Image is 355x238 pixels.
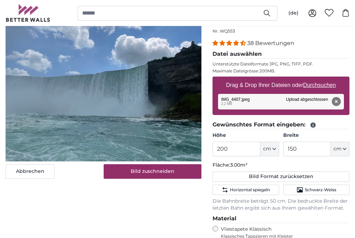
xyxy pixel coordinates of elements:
button: Bild zuschneiden [104,164,202,179]
button: Horizontal spiegeln [213,185,279,195]
label: Höhe [213,132,279,139]
span: Horizontal spiegeln [230,187,270,193]
span: Schwarz-Weiss [305,187,336,193]
button: Bild Format zurücksetzen [213,171,349,182]
span: Nr. WQ553 [213,28,235,34]
legend: Gewünschtes Format eingeben: [213,121,349,129]
span: 3.00m² [230,162,248,168]
span: cm [334,146,341,152]
p: Unterstützte Dateiformate JPG, PNG, TIFF, PDF. [213,61,349,67]
legend: Datei auswählen [213,50,349,59]
p: Maximale Dateigrösse 200MB. [213,68,349,74]
img: Betterwalls [6,4,51,22]
label: Drag & Drop Ihrer Dateien oder [223,78,339,92]
button: cm [260,142,279,156]
legend: Material [213,214,349,223]
u: Durchsuchen [303,82,336,88]
button: Schwarz-Weiss [283,185,349,195]
button: (de) [283,7,304,19]
span: cm [263,146,271,152]
span: 4.34 stars [213,40,247,46]
button: Abbrechen [6,164,54,179]
p: Die Bahnbreite beträgt 50 cm. Die bedruckte Breite der letzten Bahn ergibt sich aus Ihrem gewählt... [213,198,349,212]
button: cm [331,142,349,156]
span: 38 Bewertungen [247,40,294,46]
label: Breite [283,132,349,139]
p: Fläche: [213,162,349,169]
